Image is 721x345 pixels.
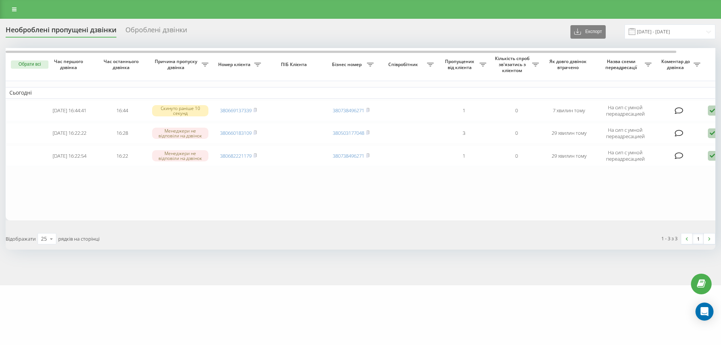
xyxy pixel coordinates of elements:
a: 380660183109 [220,130,252,136]
td: 0 [490,145,543,166]
a: 380738496271 [333,107,364,114]
a: 380682221179 [220,152,252,159]
button: Обрати всі [11,60,48,69]
div: Необроблені пропущені дзвінки [6,26,116,38]
button: Експорт [570,25,606,39]
td: На сип с умной переадресацией [595,123,655,144]
td: 1 [437,145,490,166]
a: 380669137339 [220,107,252,114]
span: Пропущених від клієнта [441,59,480,70]
div: Менеджери не відповіли на дзвінок [152,128,208,139]
td: [DATE] 16:44:41 [43,100,96,121]
td: 0 [490,100,543,121]
td: 0 [490,123,543,144]
span: Назва схеми переадресації [599,59,645,70]
span: Причина пропуску дзвінка [152,59,202,70]
td: 7 хвилин тому [543,100,595,121]
td: 1 [437,100,490,121]
td: [DATE] 16:22:22 [43,123,96,144]
span: рядків на сторінці [58,235,100,242]
a: 380503177048 [333,130,364,136]
span: Кількість спроб зв'язатись з клієнтом [494,56,532,73]
div: Оброблені дзвінки [125,26,187,38]
td: 29 хвилин тому [543,123,595,144]
div: Скинуто раніше 10 секунд [152,105,208,116]
span: Номер клієнта [216,62,254,68]
a: 1 [692,234,704,244]
span: Бізнес номер [329,62,367,68]
span: Час останнього дзвінка [102,59,142,70]
a: 380738496271 [333,152,364,159]
td: На сип с умной переадресацией [595,100,655,121]
span: ПІБ Клієнта [271,62,318,68]
td: 16:22 [96,145,148,166]
td: На сип с умной переадресацией [595,145,655,166]
span: Співробітник [381,62,427,68]
div: Open Intercom Messenger [695,303,713,321]
div: 1 - 3 з 3 [661,235,677,242]
div: 25 [41,235,47,243]
td: 3 [437,123,490,144]
td: [DATE] 16:22:54 [43,145,96,166]
td: 16:44 [96,100,148,121]
span: Час першого дзвінка [49,59,90,70]
span: Відображати [6,235,36,242]
td: 16:28 [96,123,148,144]
td: 29 хвилин тому [543,145,595,166]
span: Як довго дзвінок втрачено [549,59,589,70]
div: Менеджери не відповіли на дзвінок [152,150,208,161]
span: Коментар до дзвінка [659,59,694,70]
